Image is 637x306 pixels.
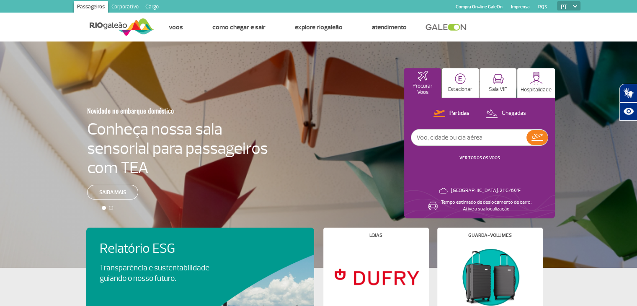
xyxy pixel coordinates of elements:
[108,1,142,14] a: Corporativo
[100,241,233,257] h4: Relatório ESG
[212,23,266,31] a: Como chegar e sair
[372,23,407,31] a: Atendimento
[100,263,219,284] p: Transparência e sustentabilidade guiando o nosso futuro.
[538,4,547,10] a: RQS
[418,71,428,81] img: airplaneHomeActive.svg
[511,4,530,10] a: Imprensa
[459,155,500,161] a: VER TODOS OS VOOS
[441,199,531,213] p: Tempo estimado de deslocamento de carro: Ative a sua localização
[442,68,479,98] button: Estacionar
[480,68,516,98] button: Sala VIP
[431,108,472,119] button: Partidas
[483,108,529,119] button: Chegadas
[404,68,441,98] button: Procurar Voos
[295,23,343,31] a: Explore RIOgaleão
[74,1,108,14] a: Passageiros
[619,102,637,121] button: Abrir recursos assistivos.
[493,74,504,84] img: vipRoom.svg
[87,102,227,119] h3: Novidade no embarque doméstico
[411,130,526,145] input: Voo, cidade ou cia aérea
[408,83,437,96] p: Procurar Voos
[619,84,637,121] div: Plugin de acessibilidade da Hand Talk.
[457,155,503,161] button: VER TODOS OS VOOS
[169,23,183,31] a: Voos
[100,241,301,284] a: Relatório ESGTransparência e sustentabilidade guiando o nosso futuro.
[369,233,382,238] h4: Lojas
[87,185,138,200] a: Saiba mais
[142,1,162,14] a: Cargo
[521,87,552,93] p: Hospitalidade
[619,84,637,102] button: Abrir tradutor de língua de sinais.
[449,109,469,117] p: Partidas
[517,68,555,98] button: Hospitalidade
[451,187,521,194] p: [GEOGRAPHIC_DATA]: 21°C/69°F
[455,73,466,84] img: carParkingHome.svg
[448,86,472,93] p: Estacionar
[87,119,268,177] h4: Conheça nossa sala sensorial para passageiros com TEA
[456,4,503,10] a: Compra On-line GaleOn
[530,72,543,85] img: hospitality.svg
[468,233,512,238] h4: Guarda-volumes
[502,109,526,117] p: Chegadas
[489,86,508,93] p: Sala VIP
